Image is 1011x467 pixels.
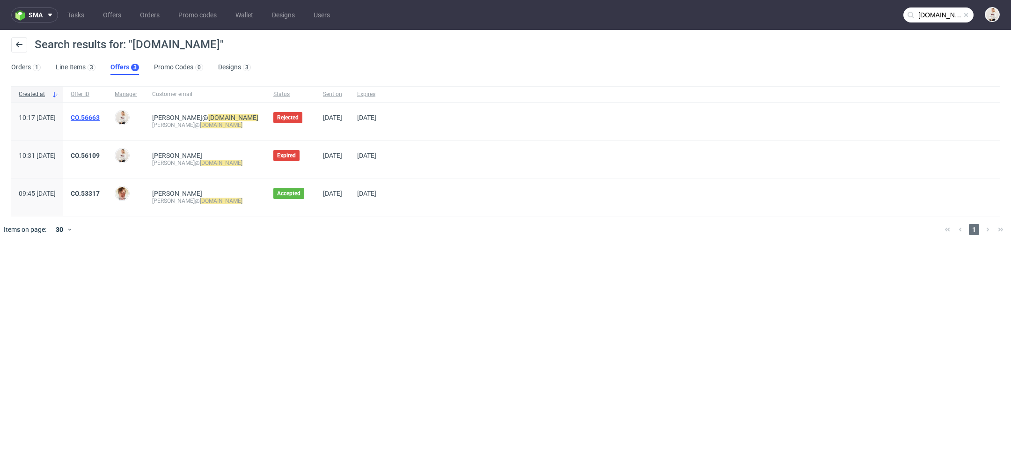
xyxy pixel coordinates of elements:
[273,90,308,98] span: Status
[4,225,46,234] span: Items on page:
[308,7,336,22] a: Users
[71,190,100,197] a: CO.53317
[218,60,251,75] a: Designs3
[35,38,224,51] span: Search results for: "[DOMAIN_NAME]"
[200,198,242,204] mark: [DOMAIN_NAME]
[97,7,127,22] a: Offers
[90,64,93,71] div: 3
[357,90,376,98] span: Expires
[11,7,58,22] button: sma
[71,114,100,121] a: CO.56663
[116,187,129,200] img: Bartosz Ossowski
[323,114,342,121] span: [DATE]
[152,190,202,197] a: [PERSON_NAME]
[71,152,100,159] a: CO.56109
[152,197,258,205] div: [PERSON_NAME]@
[154,60,203,75] a: Promo Codes0
[62,7,90,22] a: Tasks
[357,190,376,197] span: [DATE]
[152,121,258,129] div: [PERSON_NAME]@
[56,60,95,75] a: Line Items3
[50,223,67,236] div: 30
[200,122,242,128] mark: [DOMAIN_NAME]
[266,7,300,22] a: Designs
[19,190,56,197] span: 09:45 [DATE]
[29,12,43,18] span: sma
[245,64,249,71] div: 3
[208,114,258,121] mark: [DOMAIN_NAME]
[116,149,129,162] img: Mari Fok
[35,64,38,71] div: 1
[323,190,342,197] span: [DATE]
[115,90,137,98] span: Manager
[15,10,29,21] img: logo
[71,90,100,98] span: Offer ID
[133,64,137,71] div: 3
[323,152,342,159] span: [DATE]
[323,90,342,98] span: Sent on
[986,8,999,21] img: Mari Fok
[357,114,376,121] span: [DATE]
[357,152,376,159] span: [DATE]
[110,60,139,75] a: Offers3
[152,114,258,121] span: [PERSON_NAME]@
[173,7,222,22] a: Promo codes
[198,64,201,71] div: 0
[230,7,259,22] a: Wallet
[11,60,41,75] a: Orders1
[19,114,56,121] span: 10:17 [DATE]
[152,90,258,98] span: Customer email
[200,160,242,166] mark: [DOMAIN_NAME]
[152,152,202,159] a: [PERSON_NAME]
[277,114,299,121] span: Rejected
[116,111,129,124] img: Mari Fok
[152,159,258,167] div: [PERSON_NAME]@
[19,152,56,159] span: 10:31 [DATE]
[277,190,300,197] span: Accepted
[19,90,48,98] span: Created at
[134,7,165,22] a: Orders
[969,224,979,235] span: 1
[277,152,296,159] span: Expired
